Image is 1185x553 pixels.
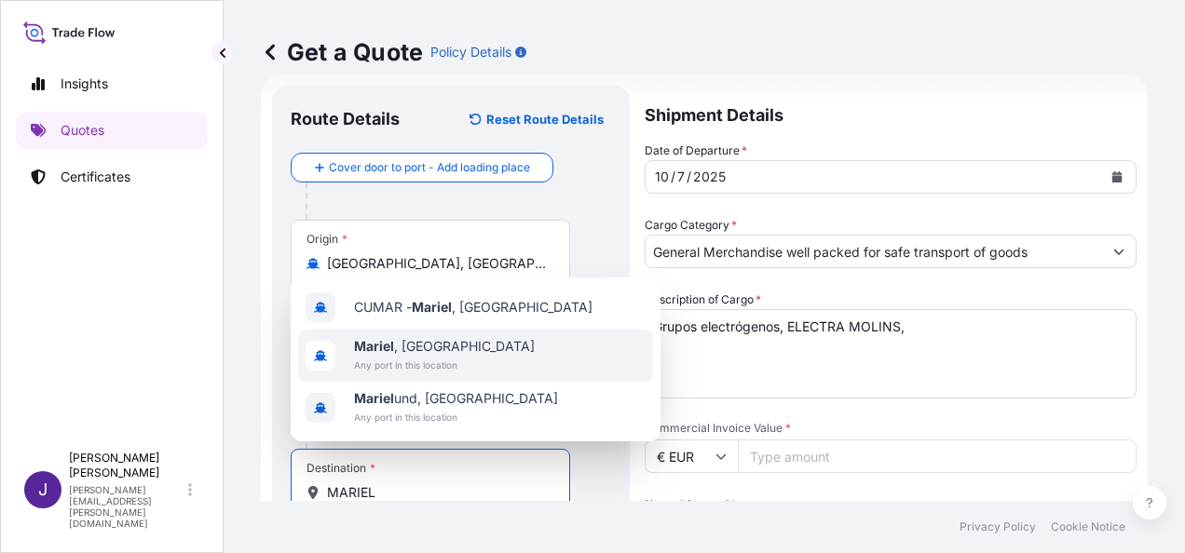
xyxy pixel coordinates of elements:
label: Cargo Category [645,216,737,235]
b: Mariel [354,390,394,406]
p: Reset Route Details [486,110,604,128]
button: Show suggestions [1102,235,1136,268]
div: / [671,166,675,188]
p: Certificates [61,168,130,186]
div: Show suggestions [291,277,661,441]
div: Origin [306,232,347,247]
label: Description of Cargo [645,290,761,309]
span: Date of Departure [645,142,747,160]
p: Shipment Details [645,86,1137,142]
p: Cookie Notice [1051,519,1125,534]
p: Policy Details [430,43,511,61]
p: Get a Quote [261,37,423,67]
label: Named Assured [645,495,736,514]
p: [PERSON_NAME][EMAIL_ADDRESS][PERSON_NAME][DOMAIN_NAME] [69,484,184,529]
span: CUMAR - , [GEOGRAPHIC_DATA] [354,298,592,317]
div: Destination [306,461,375,476]
p: Insights [61,74,108,93]
span: und, [GEOGRAPHIC_DATA] [354,389,558,408]
p: [PERSON_NAME] [PERSON_NAME] [69,451,184,480]
p: Route Details [291,108,400,130]
div: / [687,166,691,188]
input: Type amount [738,439,1137,473]
b: Mariel [412,299,452,315]
span: , [GEOGRAPHIC_DATA] [354,337,535,356]
button: Calendar [1102,162,1132,192]
span: Any port in this location [354,356,535,374]
input: Select a commodity type [646,235,1102,268]
input: Destination [327,483,547,502]
input: Origin [327,254,547,273]
div: year, [691,166,728,188]
span: J [38,480,48,499]
b: Mariel [354,338,394,354]
div: month, [653,166,671,188]
p: Quotes [61,121,104,140]
span: Cover door to port - Add loading place [329,158,530,177]
p: Privacy Policy [960,519,1036,534]
span: Commercial Invoice Value [645,421,1137,436]
span: Any port in this location [354,408,558,426]
div: day, [675,166,687,188]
